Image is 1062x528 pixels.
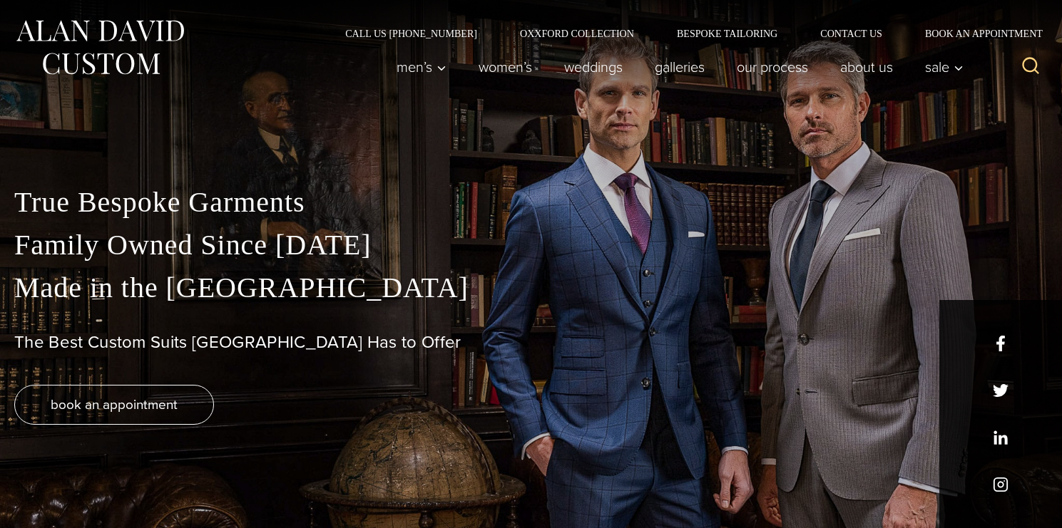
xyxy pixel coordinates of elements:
a: Galleries [639,53,721,81]
nav: Secondary Navigation [324,29,1048,38]
a: Book an Appointment [904,29,1048,38]
button: View Search Form [1014,50,1048,84]
a: Our Process [721,53,824,81]
a: Women’s [463,53,548,81]
iframe: Opens a widget where you can chat to one of our agents [969,485,1048,521]
a: Bespoke Tailoring [655,29,799,38]
span: book an appointment [51,394,178,415]
h1: The Best Custom Suits [GEOGRAPHIC_DATA] Has to Offer [14,332,1048,353]
p: True Bespoke Garments Family Owned Since [DATE] Made in the [GEOGRAPHIC_DATA] [14,181,1048,309]
a: weddings [548,53,639,81]
a: About Us [824,53,909,81]
img: Alan David Custom [14,16,185,79]
span: Men’s [397,60,446,74]
a: book an appointment [14,385,214,425]
span: Sale [925,60,964,74]
a: Oxxford Collection [499,29,655,38]
a: Contact Us [799,29,904,38]
a: Call Us [PHONE_NUMBER] [324,29,499,38]
nav: Primary Navigation [381,53,971,81]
